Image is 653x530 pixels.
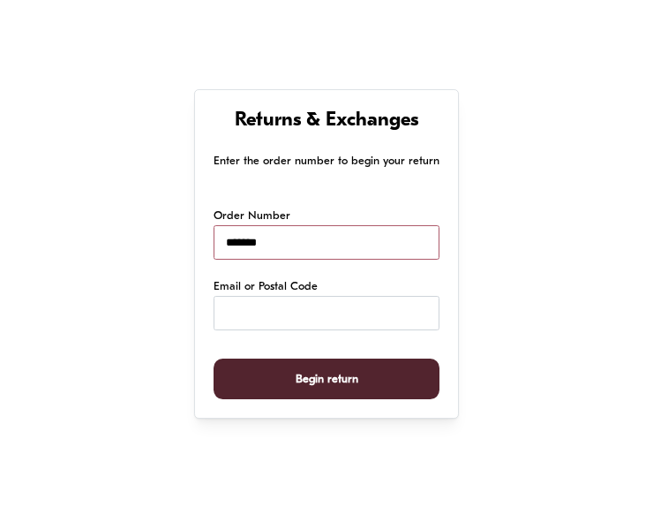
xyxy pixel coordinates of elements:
span: Begin return [296,360,358,399]
p: Enter the order number to begin your return [214,152,439,170]
label: Order Number [214,208,290,225]
label: Email or Postal Code [214,278,318,296]
button: Begin return [214,359,439,400]
h1: Returns & Exchanges [214,109,439,134]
